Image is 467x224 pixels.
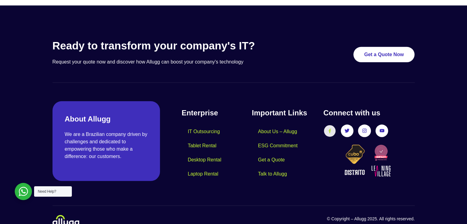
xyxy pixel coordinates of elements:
[258,171,287,176] font: Talk to Allugg
[258,129,297,134] font: About Us – Allugg
[252,125,303,139] a: About Us – Allugg
[188,171,218,176] font: Laptop Rental
[327,216,415,221] font: © Copyright – Allugg 2025. All rights reserved.
[65,132,147,159] font: We are a Brazilian company driven by challenges and dedicated to empowering those who make a diff...
[258,157,285,162] font: Get a Quote
[252,153,291,167] a: Get a Quote
[181,153,227,167] a: Desktop Rental
[364,52,404,57] font: Get a Quote Now
[181,109,218,117] font: Enterprise
[181,125,252,181] nav: Menu
[65,115,111,123] font: About Allugg
[181,167,224,181] a: Laptop Rental
[53,40,255,52] font: Ready to transform your company's IT?
[252,167,293,181] a: Talk to Allugg
[188,157,221,162] font: Desktop Rental
[252,125,317,181] nav: Menu
[53,59,243,64] font: Request your quote now and discover how Allugg can boost your company's technology
[181,125,226,139] a: IT Outsourcing
[188,129,220,134] font: IT Outsourcing
[252,139,304,153] a: ESG Commitment
[188,143,216,148] font: Tablet Rental
[357,146,467,224] iframe: Chat Widget
[353,47,414,62] a: Get a Quote Now
[258,143,298,148] font: ESG Commitment
[38,189,56,194] font: Need Help?
[323,109,380,117] font: Connect with us
[252,109,307,117] font: Important Links
[181,139,222,153] a: Tablet Rental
